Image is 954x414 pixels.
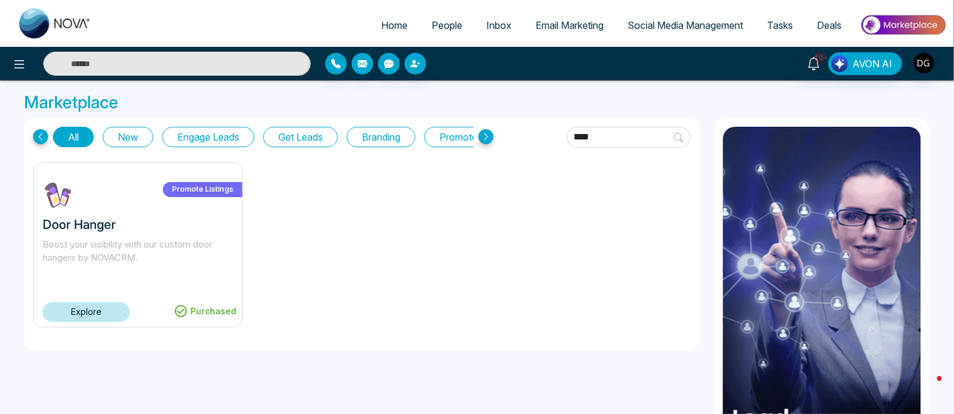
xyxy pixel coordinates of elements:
label: Promote Listings [163,182,242,197]
img: Nova CRM Logo [19,8,91,38]
iframe: Intercom live chat [913,373,942,402]
a: Inbox [474,14,524,37]
span: Social Media Management [628,19,743,31]
span: Tasks [767,19,793,31]
span: Inbox [486,19,512,31]
img: Lead Flow [831,55,848,72]
img: Market-place.gif [860,11,947,38]
span: AVON AI [852,56,892,71]
button: Engage Leads [162,127,254,147]
button: Promote Listings [424,127,527,147]
button: All [53,127,94,147]
img: Vlcuf1730739043.jpg [43,181,73,211]
span: Email Marketing [536,19,604,31]
button: Branding [347,127,415,147]
h3: Door Hanger [43,217,233,232]
h3: Marketplace [24,93,930,113]
a: Email Marketing [524,14,616,37]
span: 10+ [814,52,825,63]
a: Social Media Management [616,14,755,37]
a: People [420,14,474,37]
button: Get Leads [263,127,338,147]
a: Explore [43,302,130,322]
div: Purchased [168,302,242,321]
a: Home [369,14,420,37]
span: People [432,19,462,31]
button: New [103,127,153,147]
span: Home [381,19,408,31]
span: Deals [817,19,842,31]
p: Boost your visibility with our custom door hangers by NOVACRM. [43,238,233,279]
a: Tasks [755,14,805,37]
a: Deals [805,14,854,37]
button: AVON AI [828,52,902,75]
img: User Avatar [914,53,934,73]
a: 10+ [800,52,828,73]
